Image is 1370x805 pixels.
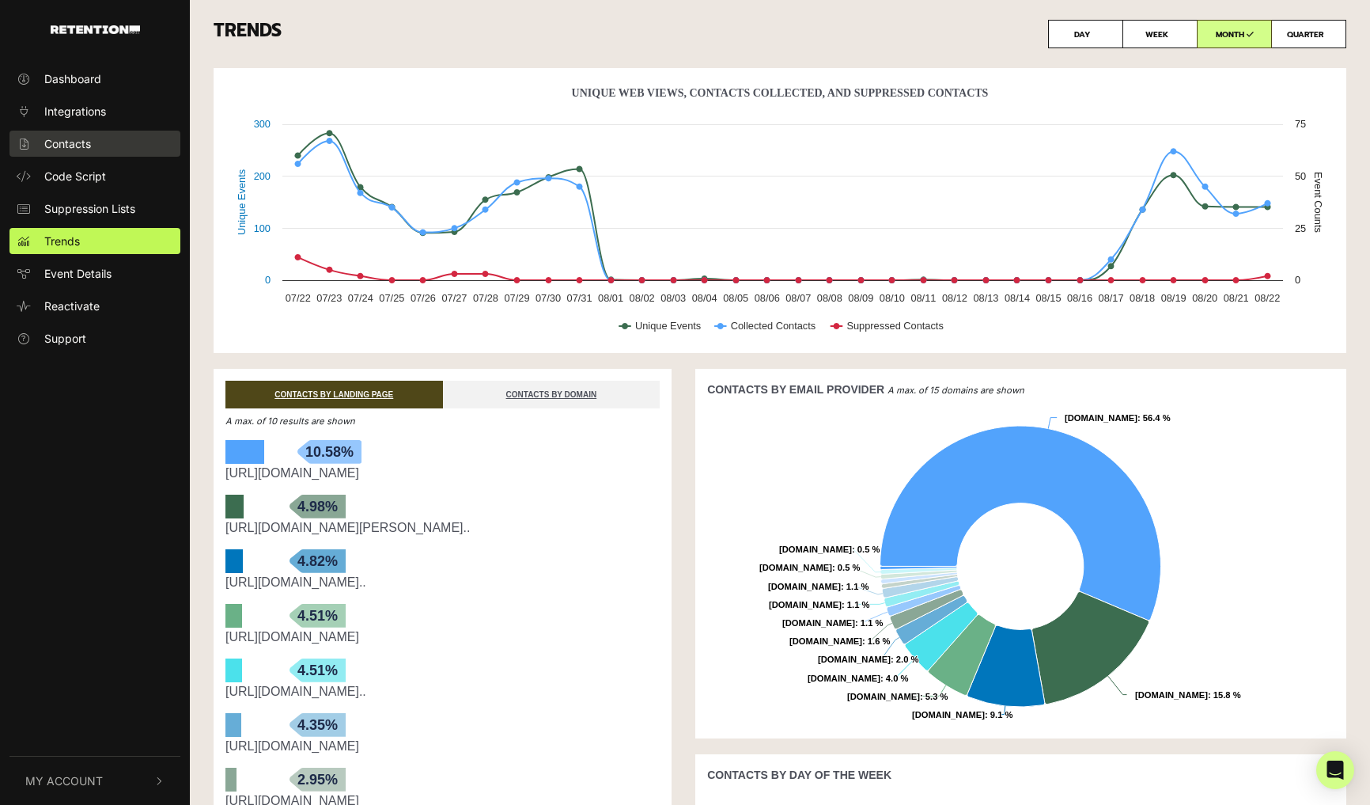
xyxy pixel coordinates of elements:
span: Support [44,330,86,347]
strong: CONTACTS BY DAY OF THE WEEK [707,769,891,781]
span: 10.58% [297,440,361,464]
text: 08/05 [723,292,748,304]
text: 08/10 [880,292,905,304]
span: 4.51% [290,604,346,628]
text: 08/14 [1005,292,1030,304]
div: https://nclalegal.org/ [225,464,660,483]
a: [URL][DOMAIN_NAME] [225,739,359,753]
label: QUARTER [1271,20,1346,48]
tspan: [DOMAIN_NAME] [1135,690,1208,700]
div: https://nclalegal.org/personnel/margot-cleveland/ [225,737,660,756]
text: : 1.1 % [768,582,869,591]
a: [URL][DOMAIN_NAME].. [225,575,366,589]
span: Dashboard [44,70,101,87]
tspan: [DOMAIN_NAME] [808,674,880,683]
div: Open Intercom Messenger [1316,751,1354,789]
text: : 0.5 % [759,563,860,572]
text: 07/26 [411,292,436,304]
tspan: [DOMAIN_NAME] [769,600,842,609]
text: 07/31 [567,292,592,304]
a: Contacts [9,131,180,157]
text: 08/08 [817,292,842,304]
text: : 9.1 % [912,710,1012,720]
text: 07/30 [536,292,561,304]
text: Event Counts [1312,172,1324,233]
text: 0 [1295,274,1300,286]
text: Unique Events [236,169,248,235]
text: 08/04 [692,292,717,304]
div: https://nclalegal.org/case/james-joseph-rodden-v-dr-anthony-fauci/ [225,518,660,537]
span: Contacts [44,135,91,152]
span: 4.35% [290,713,346,737]
span: Code Script [44,168,106,184]
a: [URL][DOMAIN_NAME].. [225,685,366,698]
span: Suppression Lists [44,200,135,217]
span: My Account [25,773,103,789]
div: https://nclalegal.org/press_release/ncla-launches-second-lawsuit-against-trump-administrations-un... [225,682,660,701]
text: 07/25 [379,292,404,304]
text: : 4.0 % [808,674,908,683]
text: : 15.8 % [1135,690,1241,700]
span: Trends [44,233,80,249]
a: CONTACTS BY DOMAIN [443,381,660,408]
tspan: [DOMAIN_NAME] [789,636,862,646]
svg: Unique Web Views, Contacts Collected, And Suppressed Contacts [225,80,1334,349]
tspan: [DOMAIN_NAME] [847,692,920,701]
span: 4.82% [290,549,346,573]
tspan: [DOMAIN_NAME] [818,655,891,664]
a: Code Script [9,163,180,189]
text: 07/23 [316,292,342,304]
text: 08/09 [848,292,873,304]
img: Retention.com [51,25,140,34]
a: Support [9,325,180,351]
text: 07/27 [441,292,467,304]
a: CONTACTS BY LANDING PAGE [225,381,443,408]
text: 100 [254,222,271,234]
em: A max. of 15 domains are shown [887,385,1024,396]
tspan: [DOMAIN_NAME] [912,710,985,720]
text: : 1.6 % [789,636,890,646]
text: 07/28 [473,292,498,304]
text: 08/20 [1192,292,1217,304]
span: 2.95% [290,768,346,792]
text: 08/18 [1130,292,1155,304]
text: 07/24 [348,292,373,304]
text: 07/29 [504,292,529,304]
tspan: [DOMAIN_NAME] [768,582,841,591]
text: 0 [265,274,271,286]
tspan: [DOMAIN_NAME] [779,545,852,554]
text: 200 [254,170,271,182]
span: Reactivate [44,298,100,314]
a: Event Details [9,260,180,287]
text: 25 [1295,222,1306,234]
a: [URL][DOMAIN_NAME][PERSON_NAME].. [225,521,470,534]
text: Suppressed Contacts [846,320,943,332]
text: 08/19 [1161,292,1186,304]
text: 08/01 [598,292,623,304]
text: 08/13 [973,292,998,304]
tspan: [DOMAIN_NAME] [1065,413,1137,423]
text: : 1.1 % [782,618,883,628]
a: Dashboard [9,66,180,92]
button: My Account [9,757,180,805]
text: Unique Web Views, Contacts Collected, And Suppressed Contacts [572,87,989,99]
strong: CONTACTS BY EMAIL PROVIDER [707,383,884,396]
span: Integrations [44,103,106,120]
div: https://nclalegal.org/press_release/ncla-asks-fourth-circuit-to-uphold-pres-trumps-right-to-tell-... [225,573,660,592]
text: 08/21 [1224,292,1249,304]
span: Event Details [44,265,112,282]
label: WEEK [1122,20,1198,48]
text: : 0.5 % [779,545,880,554]
a: Reactivate [9,293,180,319]
text: : 2.0 % [818,655,918,664]
text: 08/06 [755,292,780,304]
text: 08/22 [1255,292,1280,304]
text: Unique Events [635,320,701,332]
text: 08/03 [660,292,686,304]
text: 08/16 [1067,292,1092,304]
text: 300 [254,118,271,130]
h3: TRENDS [214,20,1346,48]
text: 08/17 [1099,292,1124,304]
text: : 56.4 % [1065,413,1171,423]
a: Suppression Lists [9,196,180,222]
